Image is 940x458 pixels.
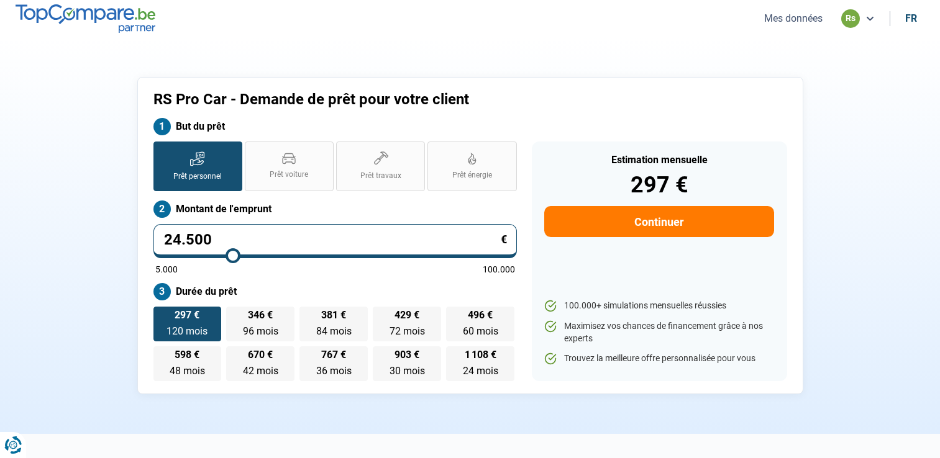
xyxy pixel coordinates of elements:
[270,169,308,180] span: Prêt voiture
[316,365,352,377] span: 36 mois
[153,200,517,218] label: Montant de l'emprunt
[321,310,346,320] span: 381 €
[321,350,346,360] span: 767 €
[463,325,498,337] span: 60 mois
[544,174,773,196] div: 297 €
[248,310,273,320] span: 346 €
[248,350,273,360] span: 670 €
[167,325,208,337] span: 120 mois
[544,352,773,365] li: Trouvez la meilleure offre personnalisée pour vous
[243,365,278,377] span: 42 mois
[173,171,222,182] span: Prêt personnel
[153,118,517,135] label: But du prêt
[468,310,493,320] span: 496 €
[465,350,496,360] span: 1 108 €
[155,265,178,274] span: 5.000
[544,300,773,312] li: 100.000+ simulations mensuelles réussies
[316,325,352,337] span: 84 mois
[360,171,401,181] span: Prêt travaux
[452,170,492,181] span: Prêt énergie
[463,365,498,377] span: 24 mois
[153,283,517,300] label: Durée du prêt
[390,365,425,377] span: 30 mois
[841,9,860,28] div: rs
[905,12,917,24] div: fr
[175,310,199,320] span: 297 €
[544,155,773,165] div: Estimation mensuelle
[243,325,278,337] span: 96 mois
[175,350,199,360] span: 598 €
[544,206,773,237] button: Continuer
[483,265,515,274] span: 100.000
[544,320,773,344] li: Maximisez vos chances de financement grâce à nos experts
[16,4,155,32] img: TopCompare.be
[170,365,205,377] span: 48 mois
[390,325,425,337] span: 72 mois
[760,12,826,25] button: Mes données
[501,234,507,245] span: €
[395,350,419,360] span: 903 €
[395,310,419,320] span: 429 €
[153,91,625,109] h1: RS Pro Car - Demande de prêt pour votre client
